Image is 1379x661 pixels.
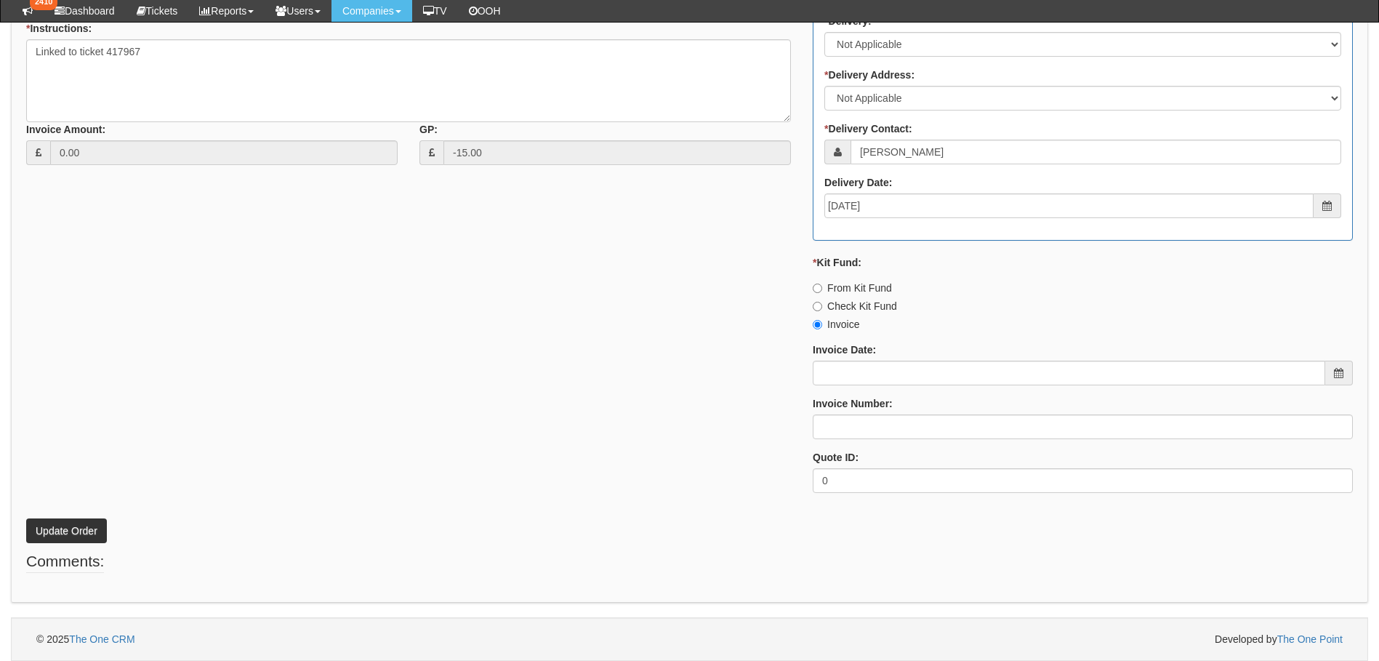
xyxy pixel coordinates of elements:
[813,320,822,329] input: Invoice
[26,550,104,573] legend: Comments:
[36,633,135,645] span: © 2025
[813,396,893,411] label: Invoice Number:
[69,633,134,645] a: The One CRM
[824,121,912,136] label: Delivery Contact:
[1215,632,1343,646] span: Developed by
[813,284,822,293] input: From Kit Fund
[1277,633,1343,645] a: The One Point
[813,281,892,295] label: From Kit Fund
[26,21,92,36] label: Instructions:
[813,302,822,311] input: Check Kit Fund
[813,255,861,270] label: Kit Fund:
[824,68,914,82] label: Delivery Address:
[813,342,876,357] label: Invoice Date:
[813,450,859,465] label: Quote ID:
[813,299,897,313] label: Check Kit Fund
[419,122,438,137] label: GP:
[824,175,892,190] label: Delivery Date:
[26,122,105,137] label: Invoice Amount:
[26,518,107,543] button: Update Order
[26,39,791,122] textarea: Linked to ticket 417967
[813,317,859,332] label: Invoice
